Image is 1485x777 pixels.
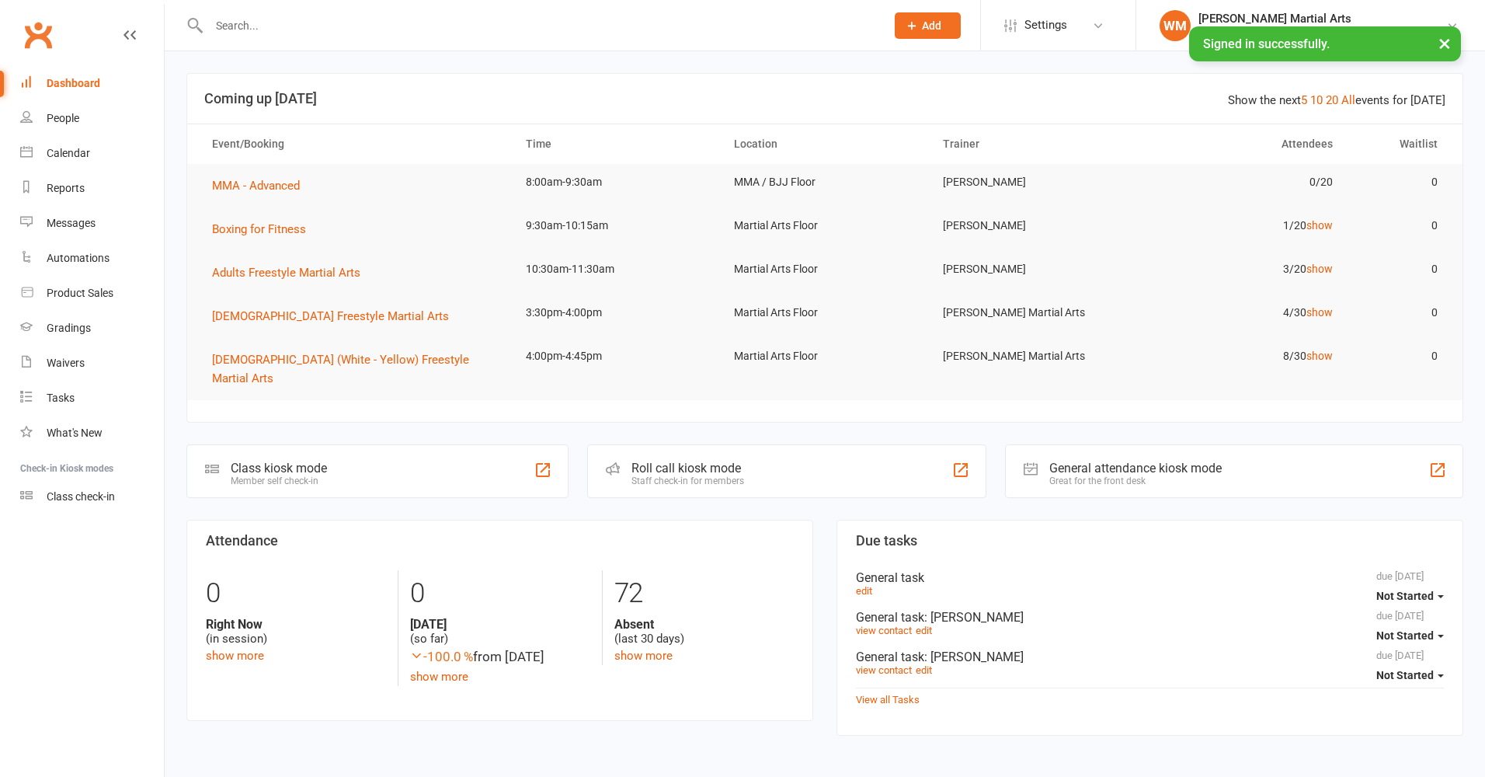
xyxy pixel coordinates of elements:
[47,322,91,334] div: Gradings
[212,222,306,236] span: Boxing for Fitness
[895,12,961,39] button: Add
[856,610,1444,625] div: General task
[614,649,673,663] a: show more
[512,338,721,375] td: 4:00pm-4:45pm
[47,357,85,369] div: Waivers
[1160,10,1191,41] div: WM
[856,533,1444,549] h3: Due tasks
[1049,476,1222,486] div: Great for the front desk
[1138,251,1347,287] td: 3/20
[20,101,164,136] a: People
[20,276,164,311] a: Product Sales
[1198,26,1446,40] div: [PERSON_NAME] Martial Arts and Fitness Academy
[47,147,90,159] div: Calendar
[916,664,932,676] a: edit
[856,664,912,676] a: view contact
[512,164,721,200] td: 8:00am-9:30am
[929,124,1138,164] th: Trainer
[47,490,115,503] div: Class check-in
[929,207,1138,244] td: [PERSON_NAME]
[1310,93,1323,107] a: 10
[856,585,872,597] a: edit
[512,251,721,287] td: 10:30am-11:30am
[410,646,589,667] div: from [DATE]
[47,182,85,194] div: Reports
[614,570,794,617] div: 72
[206,533,794,549] h3: Attendance
[1376,582,1444,610] button: Not Started
[47,392,75,404] div: Tasks
[20,66,164,101] a: Dashboard
[204,91,1445,106] h3: Coming up [DATE]
[231,476,327,486] div: Member self check-in
[1347,251,1451,287] td: 0
[212,179,300,193] span: MMA - Advanced
[1347,294,1451,331] td: 0
[924,650,1024,664] span: : [PERSON_NAME]
[1306,350,1333,362] a: show
[212,220,317,239] button: Boxing for Fitness
[720,251,929,287] td: Martial Arts Floor
[212,263,371,282] button: Adults Freestyle Martial Arts
[20,311,164,346] a: Gradings
[1376,669,1434,681] span: Not Started
[512,294,721,331] td: 3:30pm-4:00pm
[206,617,386,632] strong: Right Now
[212,353,469,385] span: [DEMOGRAPHIC_DATA] (White - Yellow) Freestyle Martial Arts
[231,461,327,476] div: Class kiosk mode
[206,570,386,617] div: 0
[212,176,311,195] button: MMA - Advanced
[1138,338,1347,375] td: 8/30
[204,15,875,37] input: Search...
[1431,26,1459,60] button: ×
[410,670,468,684] a: show more
[20,241,164,276] a: Automations
[1138,294,1347,331] td: 4/30
[206,649,264,663] a: show more
[198,124,512,164] th: Event/Booking
[720,207,929,244] td: Martial Arts Floor
[512,124,721,164] th: Time
[47,217,96,229] div: Messages
[929,164,1138,200] td: [PERSON_NAME]
[1376,590,1434,602] span: Not Started
[47,427,103,439] div: What's New
[20,346,164,381] a: Waivers
[1347,338,1451,375] td: 0
[20,381,164,416] a: Tasks
[47,112,79,124] div: People
[856,650,1444,664] div: General task
[20,136,164,171] a: Calendar
[47,252,110,264] div: Automations
[212,266,360,280] span: Adults Freestyle Martial Arts
[212,307,460,326] button: [DEMOGRAPHIC_DATA] Freestyle Martial Arts
[47,287,113,299] div: Product Sales
[720,338,929,375] td: Martial Arts Floor
[212,350,498,388] button: [DEMOGRAPHIC_DATA] (White - Yellow) Freestyle Martial Arts
[212,309,449,323] span: [DEMOGRAPHIC_DATA] Freestyle Martial Arts
[20,171,164,206] a: Reports
[856,694,920,706] a: View all Tasks
[1306,306,1333,319] a: show
[1228,91,1445,110] div: Show the next events for [DATE]
[614,617,794,632] strong: Absent
[1203,37,1330,51] span: Signed in successfully.
[1138,164,1347,200] td: 0/20
[856,570,1444,585] div: General task
[47,77,100,89] div: Dashboard
[1376,629,1434,642] span: Not Started
[720,124,929,164] th: Location
[929,294,1138,331] td: [PERSON_NAME] Martial Arts
[924,610,1024,625] span: : [PERSON_NAME]
[410,570,589,617] div: 0
[1024,8,1067,43] span: Settings
[206,617,386,646] div: (in session)
[631,476,744,486] div: Staff check-in for members
[856,625,912,636] a: view contact
[1376,661,1444,689] button: Not Started
[631,461,744,476] div: Roll call kiosk mode
[1376,622,1444,650] button: Not Started
[1347,207,1451,244] td: 0
[1306,263,1333,275] a: show
[20,416,164,451] a: What's New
